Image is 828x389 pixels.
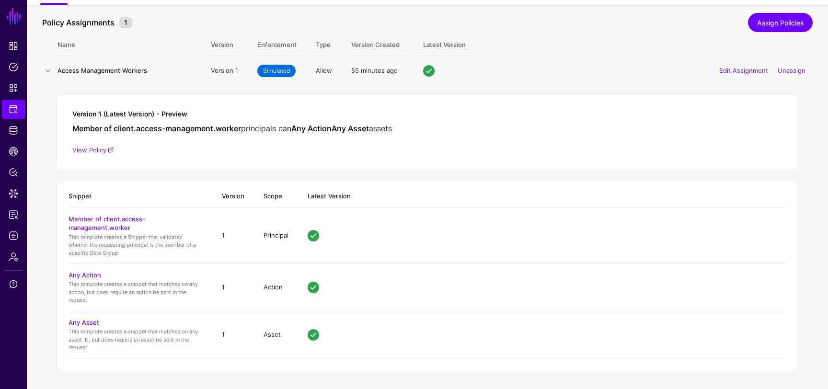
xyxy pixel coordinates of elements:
td: Asset [254,311,298,358]
th: Latest Version [298,185,786,208]
span: Simulated [257,65,296,77]
p: This template creates a snippet that matches on any asset ID, but does require an asset be sent i... [69,328,203,352]
h5: Version 1 (Latest Version) - Preview [72,110,782,118]
a: CAEP Hub [2,142,25,161]
a: Policy Lens [2,163,25,182]
a: Identity Data Fabric [2,121,25,140]
a: Member of client.access-management.worker [69,215,145,231]
span: Data Lens [9,189,18,198]
th: Scope [254,185,298,208]
td: Action [254,264,298,311]
span: assets [369,124,392,133]
a: Edit Assignment [719,67,768,74]
a: Admin [2,247,25,266]
td: 1 [212,311,254,358]
th: Type [306,31,342,56]
p: This template creates a Snippet that validates whether the requesting principal is the member of ... [69,233,203,257]
a: Logs [2,226,25,245]
a: Snippets [2,79,25,98]
strong: Any Action [291,124,332,133]
td: 1 [212,264,254,311]
th: Version Created [342,31,414,56]
span: Policy Lens [9,168,18,177]
h4: Access Management Workers [57,66,192,75]
span: Policy Assignments [40,17,117,28]
a: Unassign [778,67,805,74]
a: Reports [2,205,25,224]
p: This template creates a snippet that matches on any action, but does require an action be sent in... [69,280,203,304]
th: Snippet [69,185,212,208]
td: Version 1 [201,56,248,86]
a: Policies [2,57,25,77]
strong: Member of client.access-management.worker [72,124,241,133]
td: Principal [254,208,298,264]
th: Latest Version [414,31,828,56]
a: View Policy [72,146,114,154]
a: Any Action [69,271,101,279]
a: Protected Systems [2,100,25,119]
th: Version [201,31,248,56]
td: 1 [212,208,254,264]
span: Admin [9,252,18,262]
th: Enforcement [248,31,306,56]
span: Identity Data Fabric [9,126,18,135]
span: Logs [9,231,18,240]
a: Data Lens [2,184,25,203]
strong: Any Asset [332,124,369,133]
span: Snippets [9,83,18,93]
a: Assign Policies [748,13,813,32]
a: Dashboard [2,36,25,56]
a: Any Asset [69,319,99,326]
span: Support [9,279,18,289]
span: Dashboard [9,41,18,51]
span: Protected Systems [9,104,18,114]
span: CAEP Hub [9,147,18,156]
small: 1 [119,17,132,28]
td: Allow [306,56,342,86]
span: 55 minutes ago [351,67,398,74]
th: Version [212,185,254,208]
a: SGNL [6,6,22,27]
th: Name [57,31,201,56]
span: Reports [9,210,18,219]
span: principals can [241,124,291,133]
span: Policies [9,62,18,72]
